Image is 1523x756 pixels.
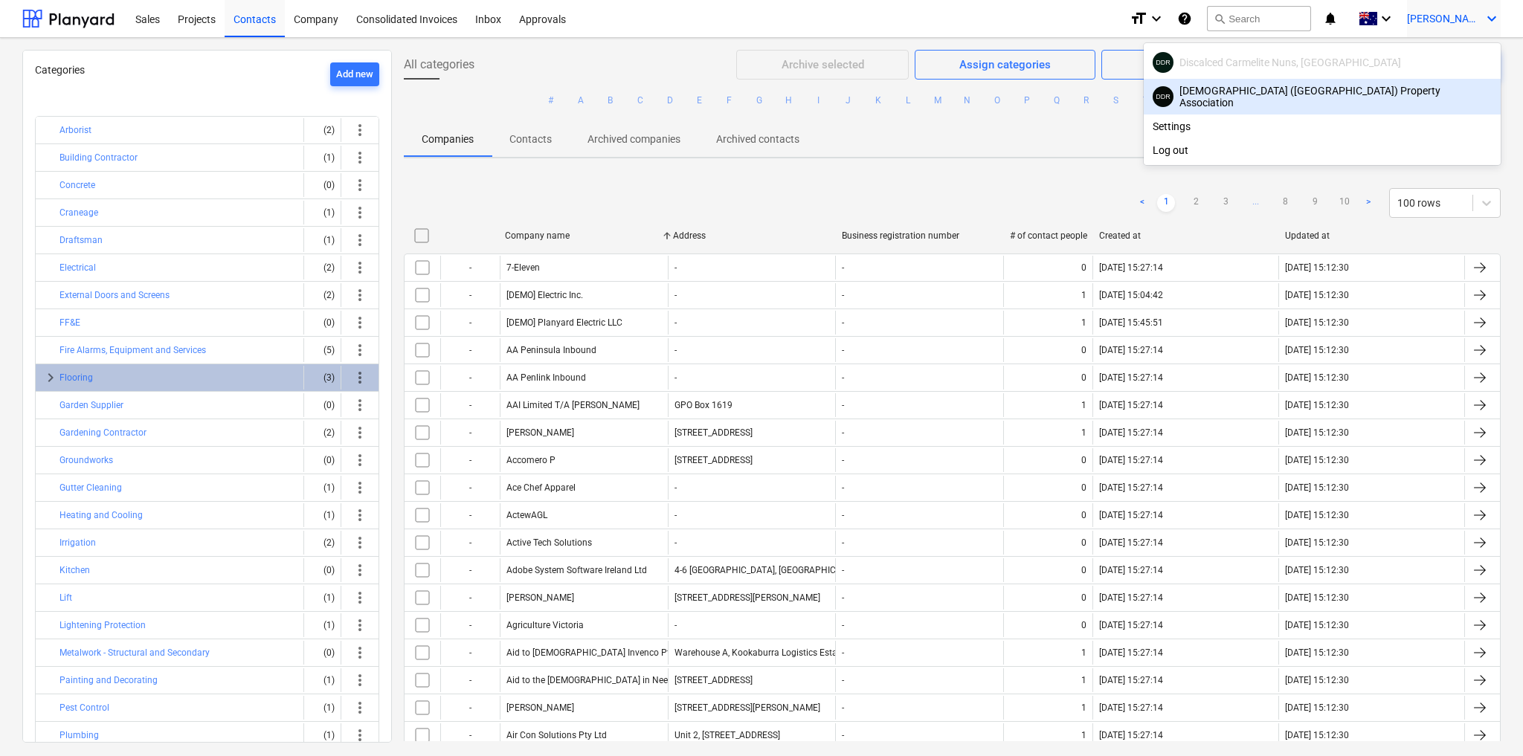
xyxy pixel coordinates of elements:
div: Settings [1144,114,1501,138]
span: DDR [1156,93,1171,100]
span: DDR [1156,59,1171,66]
iframe: Chat Widget [1449,685,1523,756]
div: Daniel De Rocco [1153,86,1173,107]
div: [DEMOGRAPHIC_DATA] ([GEOGRAPHIC_DATA]) Property Association [1153,85,1492,109]
div: Discalced Carmelite Nuns, [GEOGRAPHIC_DATA] [1153,52,1492,73]
div: Daniel De Rocco [1153,52,1173,73]
div: Log out [1144,138,1501,162]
